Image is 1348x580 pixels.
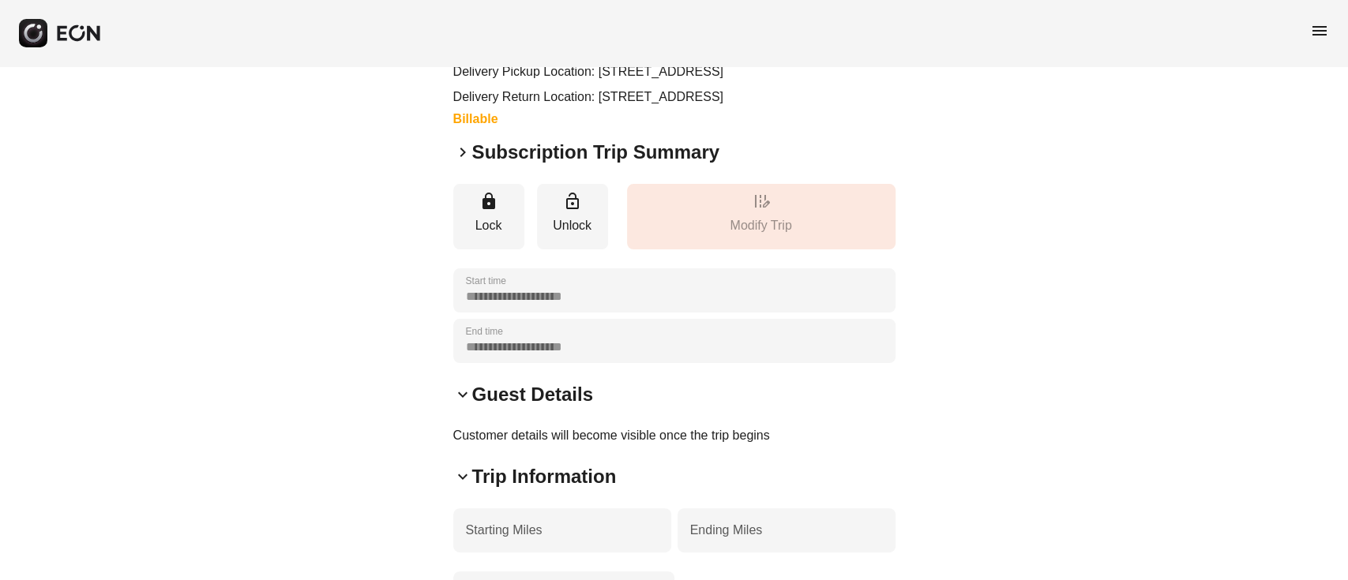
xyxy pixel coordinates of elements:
[453,426,896,445] p: Customer details will become visible once the trip begins
[472,382,593,407] h2: Guest Details
[453,143,472,162] span: keyboard_arrow_right
[453,184,524,249] button: Lock
[545,216,600,235] p: Unlock
[472,464,617,489] h2: Trip Information
[453,467,472,486] span: keyboard_arrow_down
[690,521,763,540] label: Ending Miles
[453,110,723,129] h3: Billable
[537,184,608,249] button: Unlock
[472,140,719,165] h2: Subscription Trip Summary
[1310,21,1329,40] span: menu
[453,385,472,404] span: keyboard_arrow_down
[563,192,582,211] span: lock_open
[466,521,543,540] label: Starting Miles
[453,88,723,107] p: Delivery Return Location: [STREET_ADDRESS]
[479,192,498,211] span: lock
[453,62,723,81] p: Delivery Pickup Location: [STREET_ADDRESS]
[461,216,516,235] p: Lock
